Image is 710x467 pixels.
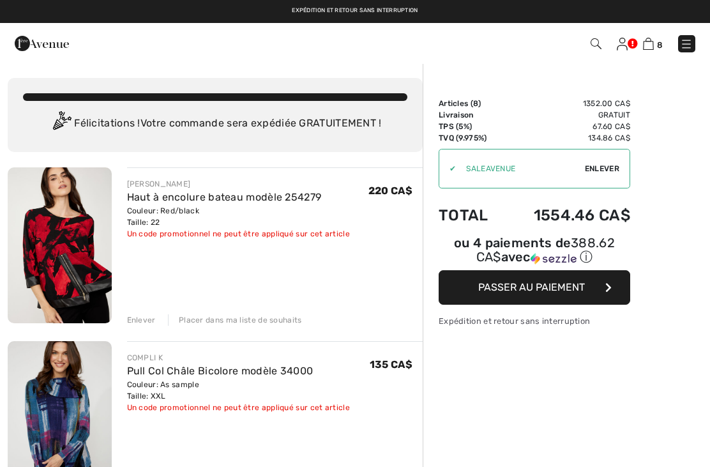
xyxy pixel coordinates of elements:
div: COMPLI K [127,352,350,364]
td: 134.86 CA$ [504,132,630,144]
a: Pull Col Châle Bicolore modèle 34000 [127,365,313,377]
span: 135 CA$ [370,358,412,371]
div: ou 4 paiements de avec [439,237,630,266]
td: 67.60 CA$ [504,121,630,132]
div: Placer dans ma liste de souhaits [168,314,302,326]
span: 388.62 CA$ [476,235,615,264]
a: Haut à encolure bateau modèle 254279 [127,191,322,203]
a: 1ère Avenue [15,36,69,49]
img: Menu [680,38,693,50]
td: 1352.00 CA$ [504,98,630,109]
div: ✔ [439,163,456,174]
td: Gratuit [504,109,630,121]
td: 1554.46 CA$ [504,194,630,237]
span: 8 [657,40,663,50]
span: 220 CA$ [368,185,412,197]
div: ou 4 paiements de388.62 CA$avecSezzle Cliquez pour en savoir plus sur Sezzle [439,237,630,270]
div: Un code promotionnel ne peut être appliqué sur cet article [127,228,350,240]
img: Sezzle [531,253,577,264]
td: Articles ( ) [439,98,504,109]
td: Total [439,194,504,237]
div: Enlever [127,314,156,326]
img: 1ère Avenue [15,31,69,56]
span: Passer au paiement [478,281,585,293]
img: Recherche [591,38,601,49]
a: 8 [643,36,663,51]
div: Couleur: Red/black Taille: 22 [127,205,350,228]
div: Félicitations ! Votre commande sera expédiée GRATUITEMENT ! [23,111,407,137]
span: Enlever [585,163,619,174]
td: TVQ (9.975%) [439,132,504,144]
div: Expédition et retour sans interruption [439,315,630,327]
img: Panier d'achat [643,38,654,50]
img: Haut à encolure bateau modèle 254279 [8,167,112,323]
img: Mes infos [617,38,628,50]
div: [PERSON_NAME] [127,178,350,190]
button: Passer au paiement [439,270,630,305]
div: Un code promotionnel ne peut être appliqué sur cet article [127,402,350,413]
input: Code promo [456,149,585,188]
td: TPS (5%) [439,121,504,132]
td: Livraison [439,109,504,121]
div: Couleur: As sample Taille: XXL [127,379,350,402]
img: Congratulation2.svg [49,111,74,137]
span: 8 [473,99,478,108]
